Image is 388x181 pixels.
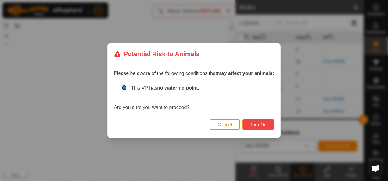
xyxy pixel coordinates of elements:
[217,71,274,76] strong: may affect your animals:
[367,160,384,177] div: Open chat
[210,119,240,130] button: Cancel
[131,85,199,90] span: This VP has
[250,122,267,127] span: Turn On
[114,84,274,111] div: Are you sure you want to proceed?
[157,85,199,90] strong: no watering point.
[218,122,232,127] span: Cancel
[114,49,199,59] div: Potential Risk to Animals
[242,119,274,130] button: Turn On
[114,71,274,76] span: Please be aware of the following conditions that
